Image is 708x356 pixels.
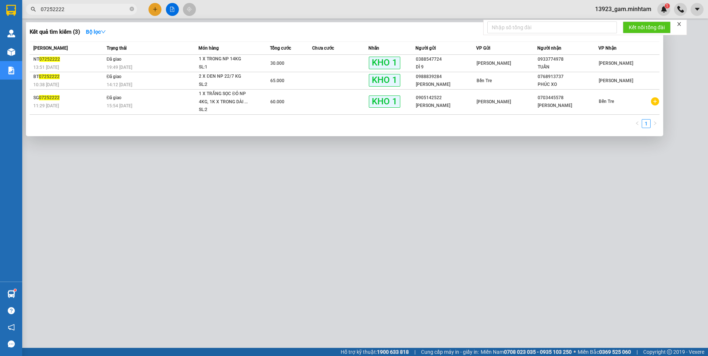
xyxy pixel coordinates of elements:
[538,56,598,63] div: 0933774978
[633,119,642,128] button: left
[642,119,651,128] li: 1
[8,340,15,347] span: message
[599,61,633,66] span: [PERSON_NAME]
[33,56,104,63] div: NT
[677,21,682,27] span: close
[8,307,15,314] span: question-circle
[538,94,598,102] div: 0703445578
[599,99,614,104] span: Bến Tre
[80,26,112,38] button: Bộ lọcdown
[199,55,254,63] div: 1 X TRONG NP 14KG
[416,56,476,63] div: 0388547724
[369,74,400,86] span: KHO 1
[642,120,650,128] a: 1
[477,61,511,66] span: [PERSON_NAME]
[477,99,511,104] span: [PERSON_NAME]
[39,74,60,79] span: 07252222
[199,81,254,89] div: SL: 2
[651,119,659,128] li: Next Page
[41,5,128,13] input: Tìm tên, số ĐT hoặc mã đơn
[599,78,633,83] span: [PERSON_NAME]
[107,103,132,108] span: 15:54 [DATE]
[415,46,436,51] span: Người gửi
[651,97,659,105] span: plus-circle
[8,324,15,331] span: notification
[33,103,59,108] span: 11:29 [DATE]
[476,46,490,51] span: VP Gửi
[416,94,476,102] div: 0905142522
[33,94,104,102] div: SG
[651,119,659,128] button: right
[33,73,104,81] div: BT
[101,29,106,34] span: down
[199,73,254,81] div: 2 X ĐEN NP 22/7 KG
[199,90,254,106] div: 1 X TRẮNG SỌC ĐỎ NP 4KG, 1K X TRONG DÀI ...
[537,46,561,51] span: Người nhận
[538,63,598,71] div: TUẤN
[635,121,639,125] span: left
[416,102,476,110] div: [PERSON_NAME]
[270,46,291,51] span: Tổng cước
[538,81,598,88] div: PHÚC XO
[369,57,400,69] span: KHO 1
[130,6,134,13] span: close-circle
[198,46,219,51] span: Món hàng
[538,102,598,110] div: [PERSON_NAME]
[369,95,400,108] span: KHO 1
[623,21,671,33] button: Kết nối tổng đài
[653,121,657,125] span: right
[368,46,379,51] span: Nhãn
[416,63,476,71] div: DÌ 9
[487,21,617,33] input: Nhập số tổng đài
[39,57,60,62] span: 07252222
[199,63,254,71] div: SL: 1
[538,73,598,81] div: 0768913737
[107,95,122,100] span: Đã giao
[30,28,80,36] h3: Kết quả tìm kiếm ( 3 )
[270,78,284,83] span: 65.000
[416,73,476,81] div: 0988839284
[107,57,122,62] span: Đã giao
[477,78,492,83] span: Bến Tre
[6,5,16,16] img: logo-vxr
[107,82,132,87] span: 14:12 [DATE]
[633,119,642,128] li: Previous Page
[7,67,15,74] img: solution-icon
[416,81,476,88] div: [PERSON_NAME]
[33,46,68,51] span: [PERSON_NAME]
[598,46,617,51] span: VP Nhận
[107,65,132,70] span: 19:49 [DATE]
[270,61,284,66] span: 30.000
[130,7,134,11] span: close-circle
[39,95,60,100] span: 07252222
[270,99,284,104] span: 60.000
[7,30,15,37] img: warehouse-icon
[33,82,59,87] span: 10:38 [DATE]
[33,65,59,70] span: 13:51 [DATE]
[312,46,334,51] span: Chưa cước
[629,23,665,31] span: Kết nối tổng đài
[199,106,254,114] div: SL: 2
[86,29,106,35] strong: Bộ lọc
[7,290,15,298] img: warehouse-icon
[7,48,15,56] img: warehouse-icon
[14,289,16,291] sup: 1
[107,74,122,79] span: Đã giao
[31,7,36,12] span: search
[107,46,127,51] span: Trạng thái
